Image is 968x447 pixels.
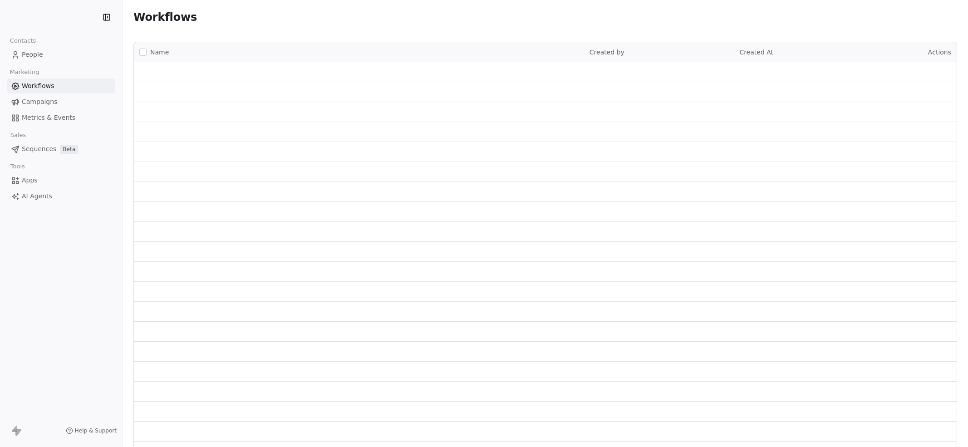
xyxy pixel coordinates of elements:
[22,81,54,91] span: Workflows
[22,97,57,107] span: Campaigns
[7,47,115,62] a: People
[6,34,40,48] span: Contacts
[6,128,30,142] span: Sales
[6,160,29,173] span: Tools
[133,11,197,24] span: Workflows
[7,110,115,125] a: Metrics & Events
[7,94,115,109] a: Campaigns
[6,65,43,79] span: Marketing
[22,113,75,123] span: Metrics & Events
[60,145,78,154] span: Beta
[928,49,951,56] span: Actions
[7,173,115,188] a: Apps
[22,176,38,185] span: Apps
[739,49,773,56] span: Created At
[7,142,115,157] a: SequencesBeta
[75,427,117,434] span: Help & Support
[22,192,52,201] span: AI Agents
[590,49,624,56] span: Created by
[7,189,115,204] a: AI Agents
[150,48,169,57] span: Name
[7,79,115,93] a: Workflows
[22,50,43,59] span: People
[66,427,117,434] a: Help & Support
[22,144,56,154] span: Sequences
